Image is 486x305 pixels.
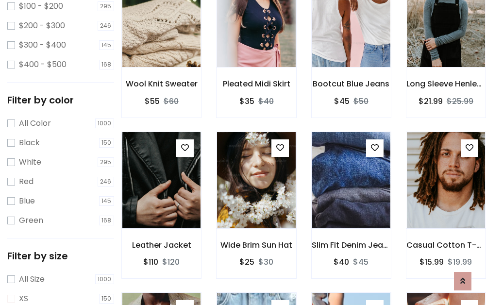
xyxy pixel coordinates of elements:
[99,196,115,206] span: 145
[19,176,34,187] label: Red
[406,79,486,88] h6: Long Sleeve Henley T-Shirt
[312,240,391,250] h6: Slim Fit Denim Jeans
[353,256,369,268] del: $45
[353,96,369,107] del: $50
[419,257,444,267] h6: $15.99
[98,21,115,31] span: 246
[419,97,443,106] h6: $21.99
[122,79,201,88] h6: Wool Knit Sweater
[7,250,114,262] h5: Filter by size
[162,256,180,268] del: $120
[19,156,41,168] label: White
[406,240,486,250] h6: Casual Cotton T-Shirt
[19,20,65,32] label: $200 - $300
[19,195,35,207] label: Blue
[99,40,115,50] span: 145
[98,157,115,167] span: 295
[19,293,28,305] label: XS
[447,96,473,107] del: $25.99
[98,1,115,11] span: 295
[19,137,40,149] label: Black
[258,96,274,107] del: $40
[164,96,179,107] del: $60
[334,257,349,267] h6: $40
[122,240,201,250] h6: Leather Jacket
[448,256,472,268] del: $19.99
[99,294,115,304] span: 150
[19,0,63,12] label: $100 - $200
[19,215,43,226] label: Green
[98,177,115,186] span: 246
[99,60,115,69] span: 168
[99,138,115,148] span: 150
[19,39,66,51] label: $300 - $400
[99,216,115,225] span: 168
[143,257,158,267] h6: $110
[312,79,391,88] h6: Bootcut Blue Jeans
[19,118,51,129] label: All Color
[239,97,254,106] h6: $35
[334,97,350,106] h6: $45
[19,59,67,70] label: $400 - $500
[217,240,296,250] h6: Wide Brim Sun Hat
[145,97,160,106] h6: $55
[7,94,114,106] h5: Filter by color
[217,79,296,88] h6: Pleated Midi Skirt
[239,257,254,267] h6: $25
[95,119,115,128] span: 1000
[95,274,115,284] span: 1000
[19,273,45,285] label: All Size
[258,256,273,268] del: $30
